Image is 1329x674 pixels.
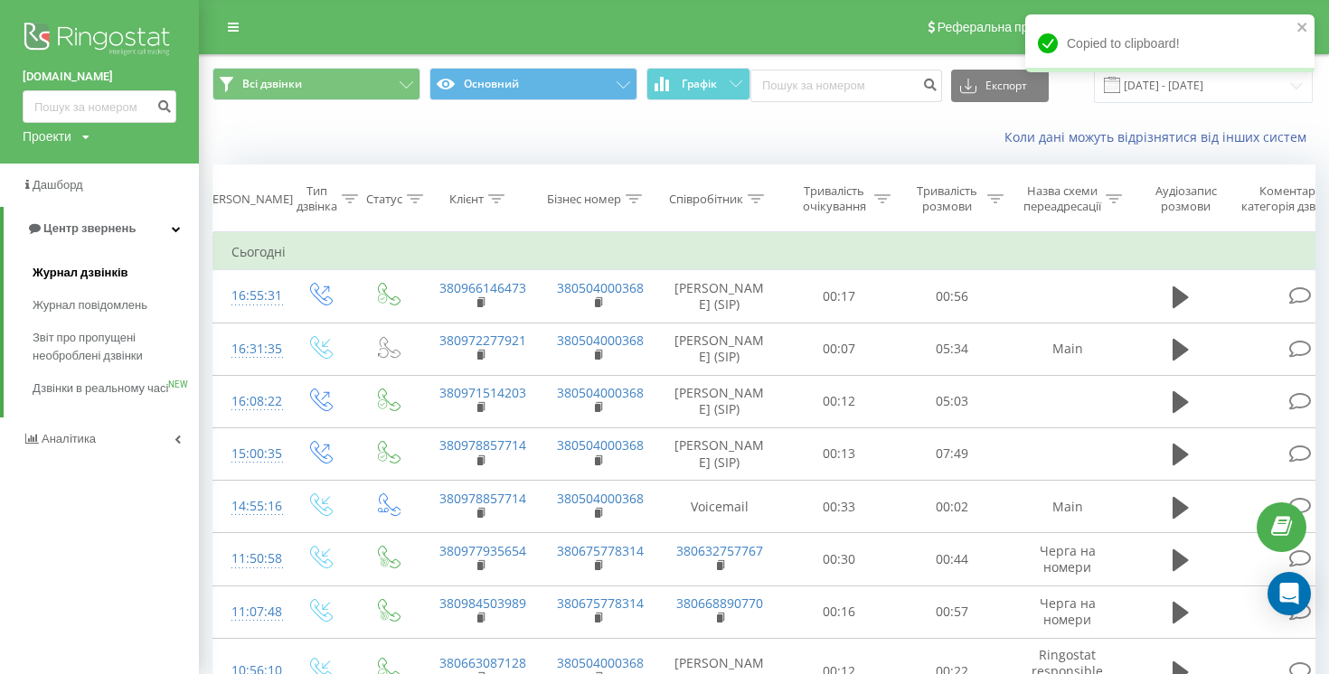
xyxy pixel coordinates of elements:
span: Всі дзвінки [242,77,302,91]
td: Черга на номери [1009,533,1126,585]
div: 15:00:35 [231,436,268,472]
div: 16:31:35 [231,332,268,367]
td: 00:07 [783,323,896,375]
a: 380978857714 [439,490,526,507]
div: 11:50:58 [231,541,268,576]
td: Voicemail [656,481,783,533]
a: 380663087128 [439,654,526,671]
div: Тривалість очікування [798,183,870,214]
a: 380504000368 [557,436,644,454]
a: 380668890770 [676,594,763,612]
td: Main [1009,323,1126,375]
div: [PERSON_NAME] [202,192,293,207]
span: Центр звернень [43,221,136,235]
a: 380977935654 [439,542,526,559]
a: Коли дані можуть відрізнятися вiд інших систем [1004,128,1315,145]
td: 00:33 [783,481,896,533]
td: 00:56 [896,270,1009,323]
td: 00:57 [896,585,1009,638]
a: 380504000368 [557,332,644,349]
span: Дзвінки в реальному часі [33,379,168,398]
span: Графік [682,78,717,90]
a: Дзвінки в реальному часіNEW [33,372,199,405]
a: 380966146473 [439,279,526,296]
a: [DOMAIN_NAME] [23,68,176,86]
button: close [1296,20,1309,37]
div: Аудіозапис розмови [1142,183,1230,214]
button: Всі дзвінки [212,68,420,100]
input: Пошук за номером [23,90,176,123]
td: 00:17 [783,270,896,323]
td: 07:49 [896,427,1009,480]
a: 380504000368 [557,654,644,671]
div: Статус [366,192,402,207]
td: [PERSON_NAME] (SIP) [656,270,783,323]
span: Аналiтика [42,432,96,445]
div: Open Intercom Messenger [1268,572,1311,615]
input: Пошук за номером [750,70,942,102]
div: Copied to clipboard! [1025,14,1315,72]
td: 00:13 [783,427,896,480]
td: 05:03 [896,375,1009,427]
td: 00:30 [783,533,896,585]
span: Реферальна програма [938,20,1070,34]
td: Черга на номери [1009,585,1126,638]
a: 380675778314 [557,542,644,559]
a: Звіт про пропущені необроблені дзвінки [33,322,199,372]
a: 380675778314 [557,594,644,612]
a: 380972277921 [439,332,526,349]
button: Основний [429,68,637,100]
div: Тип дзвінка [297,183,337,214]
a: Журнал повідомлень [33,289,199,322]
a: 380971514203 [439,384,526,401]
div: Проекти [23,127,71,145]
div: Бізнес номер [547,192,621,207]
span: Дашборд [33,178,83,192]
span: Журнал дзвінків [33,264,128,282]
a: 380978857714 [439,436,526,454]
a: 380984503989 [439,594,526,612]
a: Журнал дзвінків [33,257,199,289]
div: 16:08:22 [231,384,268,419]
button: Графік [646,68,750,100]
div: 14:55:16 [231,489,268,524]
td: 00:02 [896,481,1009,533]
img: Ringostat logo [23,18,176,63]
div: Назва схеми переадресації [1023,183,1101,214]
a: Центр звернень [4,207,199,250]
button: Експорт [951,70,1049,102]
td: 00:12 [783,375,896,427]
td: Main [1009,481,1126,533]
span: Журнал повідомлень [33,296,147,314]
div: Клієнт [449,192,484,207]
a: 380632757767 [676,542,763,559]
td: 00:16 [783,585,896,638]
div: Співробітник [669,192,743,207]
a: 380504000368 [557,490,644,507]
div: 16:55:31 [231,278,268,314]
a: 380504000368 [557,384,644,401]
td: [PERSON_NAME] (SIP) [656,375,783,427]
div: 11:07:48 [231,594,268,630]
td: [PERSON_NAME] (SIP) [656,323,783,375]
div: Тривалість розмови [911,183,983,214]
a: 380504000368 [557,279,644,296]
td: [PERSON_NAME] (SIP) [656,427,783,480]
span: Звіт про пропущені необроблені дзвінки [33,329,190,365]
td: 00:44 [896,533,1009,585]
td: 05:34 [896,323,1009,375]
